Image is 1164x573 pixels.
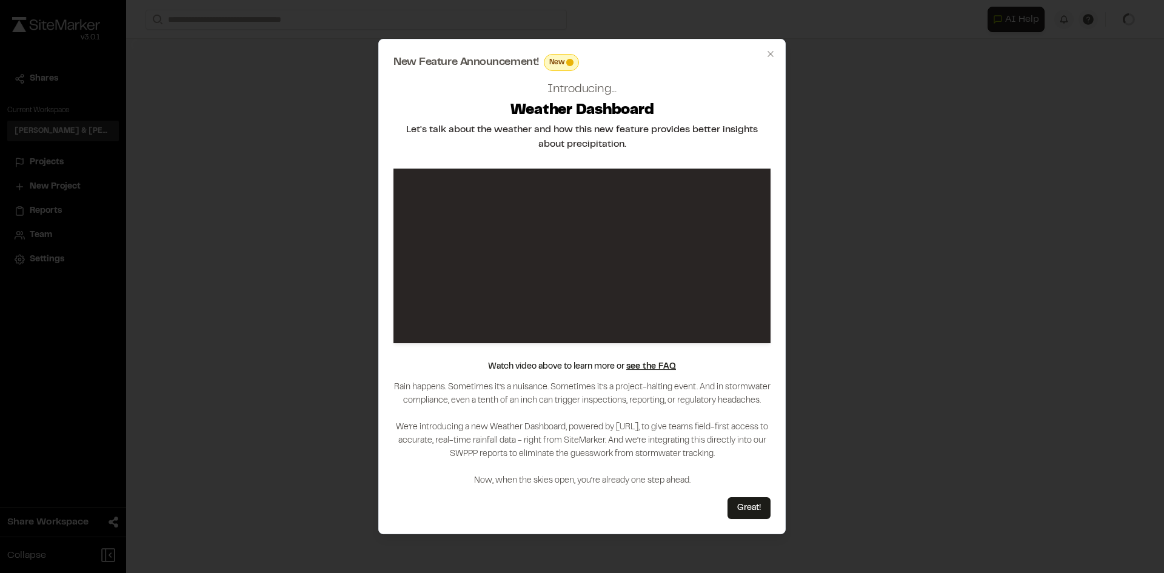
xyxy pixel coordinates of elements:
p: Watch video above to learn more or [488,360,676,374]
h2: Let's talk about the weather and how this new feature provides better insights about precipitation. [393,122,771,152]
h2: Introducing... [547,81,617,99]
span: New Feature Announcement! [393,57,539,68]
a: see the FAQ [626,363,676,370]
div: This feature is brand new! Enjoy! [544,54,580,71]
span: New [549,57,564,68]
button: Great! [727,497,771,519]
p: Rain happens. Sometimes it’s a nuisance. Sometimes it’s a project-halting event. And in stormwate... [393,381,771,488]
h2: Weather Dashboard [510,101,654,121]
span: This feature is brand new! Enjoy! [566,59,574,66]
